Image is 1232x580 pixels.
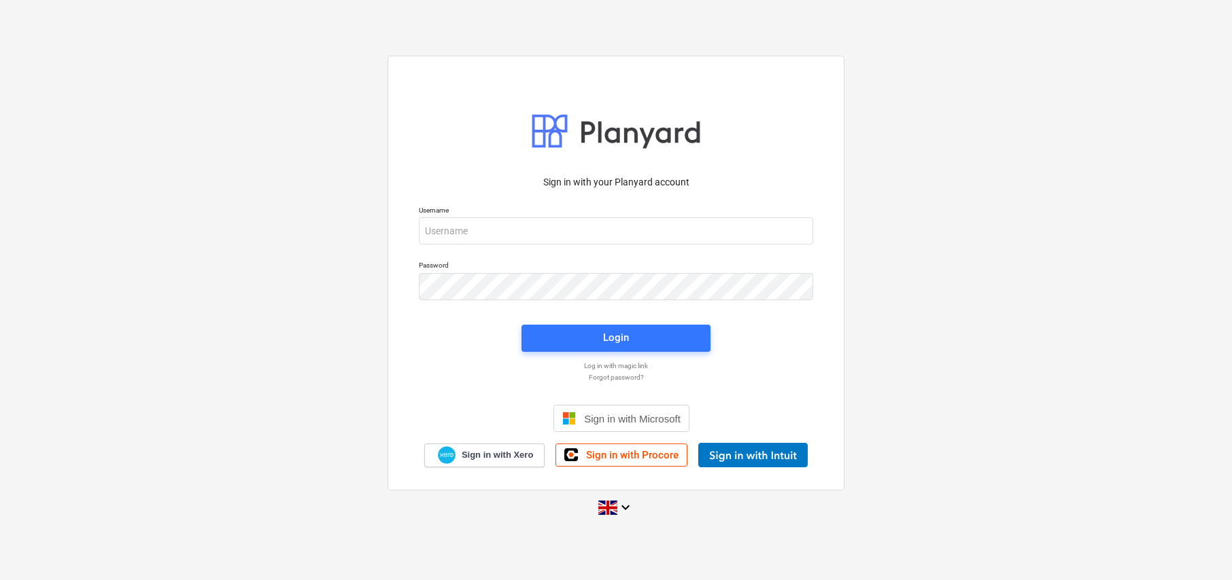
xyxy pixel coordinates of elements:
a: Sign in with Procore [555,443,687,467]
p: Sign in with your Planyard account [419,175,813,189]
span: Sign in with Procore [586,449,679,461]
a: Log in with magic link [412,361,820,370]
p: Password [419,261,813,272]
div: Login [603,329,629,346]
input: Username [419,217,813,244]
img: Xero logo [438,446,456,465]
a: Sign in with Xero [424,443,545,467]
a: Forgot password? [412,373,820,382]
span: Sign in with Xero [462,449,533,461]
button: Login [521,325,711,352]
i: keyboard_arrow_down [617,499,634,515]
p: Username [419,206,813,217]
span: Sign in with Microsoft [584,413,681,424]
img: Microsoft logo [562,412,576,425]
